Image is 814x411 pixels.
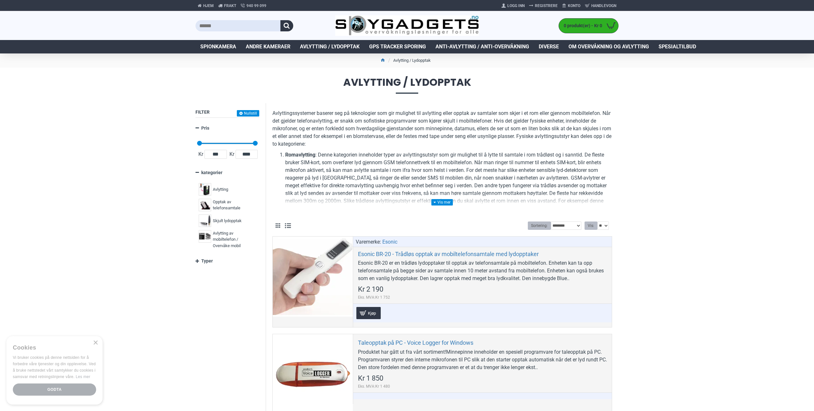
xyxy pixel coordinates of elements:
[203,3,214,9] span: Hjem
[272,109,612,148] p: Avlyttingssystemer baserer seg på teknologier som gir mulighet til avlytting eller opptak av samt...
[213,199,254,211] span: Opptak av telefonsamtale
[366,311,378,315] span: Kjøp
[195,109,210,115] span: Filter
[13,341,92,355] div: Cookies
[358,339,473,346] a: Taleopptak på PC - Voice Logger for Windows
[431,40,534,53] a: Anti-avlytting / Anti-overvåkning
[659,43,696,51] span: Spesialtilbud
[195,40,241,53] a: Spionkamera
[213,186,228,193] span: Avlytting
[213,230,254,249] span: Avlytting av mobiltelefon / Overvåke mobil
[285,205,316,213] a: romavlytteren
[358,375,383,382] span: Kr 1 850
[93,341,98,345] div: Close
[507,3,525,9] span: Logg Inn
[560,1,583,11] a: Konto
[199,230,211,243] img: Avlytting av mobiltelefon / Overvåke mobil
[559,22,604,29] span: 0 produkt(er) - Kr 0
[13,355,96,379] span: Vi bruker cookies på denne nettsiden for å forbedre våre tjenester og din opplevelse. Ved å bruke...
[199,183,211,196] img: Avlytting
[564,40,654,53] a: Om overvåkning og avlytting
[228,150,236,158] span: Kr
[499,1,527,11] a: Logg Inn
[195,255,259,267] a: Typer
[295,40,364,53] a: Avlytting / Lydopptak
[528,222,551,230] label: Sortering:
[583,1,619,11] a: Handlevogn
[195,123,259,134] a: Pris
[197,150,204,158] span: Kr
[76,375,90,379] a: Les mer, opens a new window
[569,43,649,51] span: Om overvåkning og avlytting
[358,294,390,300] span: Eks. MVA:Kr 1 752
[213,218,242,224] span: Skjult lydopptak
[436,43,529,51] span: Anti-avlytting / Anti-overvåkning
[300,43,360,51] span: Avlytting / Lydopptak
[285,152,315,158] b: Romavlytting
[199,199,211,211] img: Opptak av telefonsamtale
[585,222,597,230] label: Vis:
[246,43,290,51] span: Andre kameraer
[568,3,580,9] span: Konto
[654,40,701,53] a: Spesialtilbud
[358,348,607,371] div: Produktet har gått ut fra vårt sortiment!Minnepinne inneholder en spesiell programvare for taleop...
[559,19,618,33] a: 0 produkt(er) - Kr 0
[195,77,619,93] span: Avlytting / Lydopptak
[241,40,295,53] a: Andre kameraer
[195,167,259,178] a: kategorier
[246,3,266,9] span: 940 99 099
[382,238,397,246] a: Esonic
[534,40,564,53] a: Diverse
[364,40,431,53] a: GPS Tracker Sporing
[539,43,559,51] span: Diverse
[369,43,426,51] span: GPS Tracker Sporing
[199,214,211,227] img: Skjult lydopptak
[200,43,236,51] span: Spionkamera
[237,110,259,117] button: Nullstill
[591,3,616,9] span: Handlevogn
[527,1,560,11] a: Registrere
[273,237,353,317] a: Esonic BR-20 - Trådløs opptak av mobiltelefonsamtale med lydopptaker Esonic BR-20 - Trådløs oppta...
[13,383,96,396] div: Godta
[356,238,381,246] span: Varemerke:
[358,383,390,389] span: Eks. MVA:Kr 1 480
[358,286,383,293] span: Kr 2 190
[335,15,479,36] img: SpyGadgets.no
[224,3,236,9] span: Frakt
[358,250,539,258] a: Esonic BR-20 - Trådløs opptak av mobiltelefonsamtale med lydopptaker
[535,3,558,9] span: Registrere
[285,151,612,213] li: : Denne kategorien inneholder typer av avlyttingsutstyr som gir mulighet til å lytte til samtale ...
[358,259,607,282] div: Esonic BR-20 er en trådløs lydopptaker til opptak av telefonsamtale på mobiltelefon. Enheten kan ...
